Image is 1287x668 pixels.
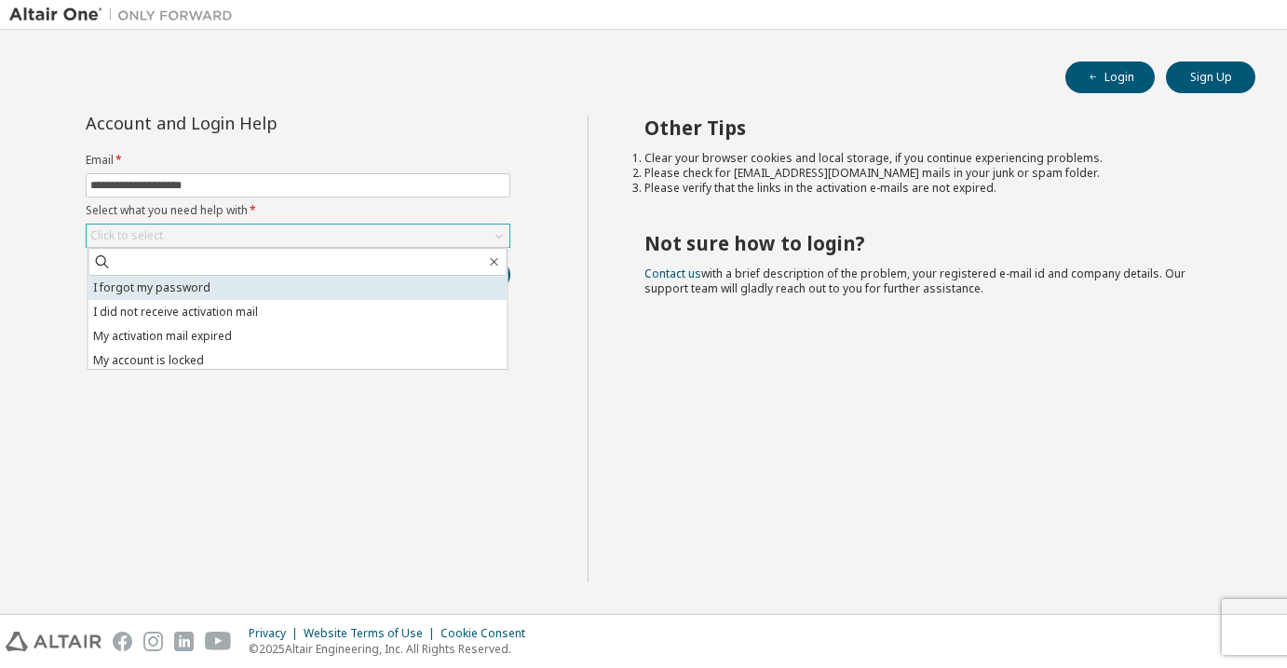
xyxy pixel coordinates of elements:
label: Select what you need help with [86,203,510,218]
div: Cookie Consent [440,626,536,641]
li: I forgot my password [88,276,508,300]
div: Privacy [249,626,304,641]
button: Sign Up [1166,61,1255,93]
div: Account and Login Help [86,116,426,130]
li: Please check for [EMAIL_ADDRESS][DOMAIN_NAME] mails in your junk or spam folder. [644,166,1223,181]
p: © 2025 Altair Engineering, Inc. All Rights Reserved. [249,641,536,657]
div: Website Terms of Use [304,626,440,641]
li: Clear your browser cookies and local storage, if you continue experiencing problems. [644,151,1223,166]
label: Email [86,153,510,168]
div: Click to select [87,225,509,247]
a: Contact us [644,266,701,281]
img: altair_logo.svg [6,632,102,651]
img: Altair One [9,6,242,24]
span: with a brief description of the problem, your registered e-mail id and company details. Our suppo... [644,266,1185,296]
img: youtube.svg [205,632,232,651]
button: Login [1065,61,1155,93]
img: instagram.svg [143,632,163,651]
li: Please verify that the links in the activation e-mails are not expired. [644,181,1223,196]
h2: Not sure how to login? [644,231,1223,255]
h2: Other Tips [644,116,1223,140]
img: facebook.svg [113,632,132,651]
img: linkedin.svg [174,632,194,651]
div: Click to select [90,228,163,243]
